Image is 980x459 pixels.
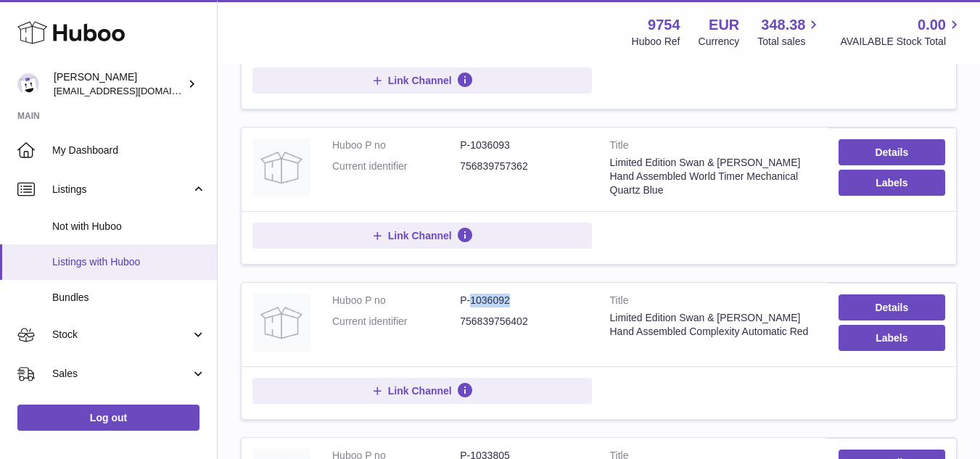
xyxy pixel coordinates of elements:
[52,220,206,233] span: Not with Huboo
[610,294,817,311] strong: Title
[252,67,592,94] button: Link Channel
[840,15,963,49] a: 0.00 AVAILABLE Stock Total
[52,255,206,269] span: Listings with Huboo
[332,138,460,152] dt: Huboo P no
[610,311,817,339] div: Limited Edition Swan & [PERSON_NAME] Hand Assembled Complexity Automatic Red
[839,294,945,321] a: Details
[54,85,213,96] span: [EMAIL_ADDRESS][DOMAIN_NAME]
[839,139,945,165] a: Details
[460,315,588,328] dd: 756839756402
[839,170,945,196] button: Labels
[52,328,191,342] span: Stock
[918,15,946,35] span: 0.00
[52,183,191,197] span: Listings
[632,35,680,49] div: Huboo Ref
[648,15,680,35] strong: 9754
[610,138,817,156] strong: Title
[610,156,817,197] div: Limited Edition Swan & [PERSON_NAME] Hand Assembled World Timer Mechanical Quartz Blue
[757,35,822,49] span: Total sales
[52,291,206,305] span: Bundles
[388,74,452,87] span: Link Channel
[388,384,452,397] span: Link Channel
[460,160,588,173] dd: 756839757362
[17,405,199,431] a: Log out
[52,144,206,157] span: My Dashboard
[17,73,39,95] img: internalAdmin-9754@internal.huboo.com
[757,15,822,49] a: 348.38 Total sales
[839,325,945,351] button: Labels
[699,35,740,49] div: Currency
[332,294,460,307] dt: Huboo P no
[840,35,963,49] span: AVAILABLE Stock Total
[252,138,310,197] img: Limited Edition Swan & Edgar Hand Assembled World Timer Mechanical Quartz Blue
[709,15,739,35] strong: EUR
[332,160,460,173] dt: Current identifier
[52,367,191,381] span: Sales
[761,15,805,35] span: 348.38
[252,378,592,404] button: Link Channel
[332,315,460,328] dt: Current identifier
[252,294,310,352] img: Limited Edition Swan & Edgar Hand Assembled Complexity Automatic Red
[388,229,452,242] span: Link Channel
[460,138,588,152] dd: P-1036093
[54,70,184,98] div: [PERSON_NAME]
[252,223,592,249] button: Link Channel
[460,294,588,307] dd: P-1036092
